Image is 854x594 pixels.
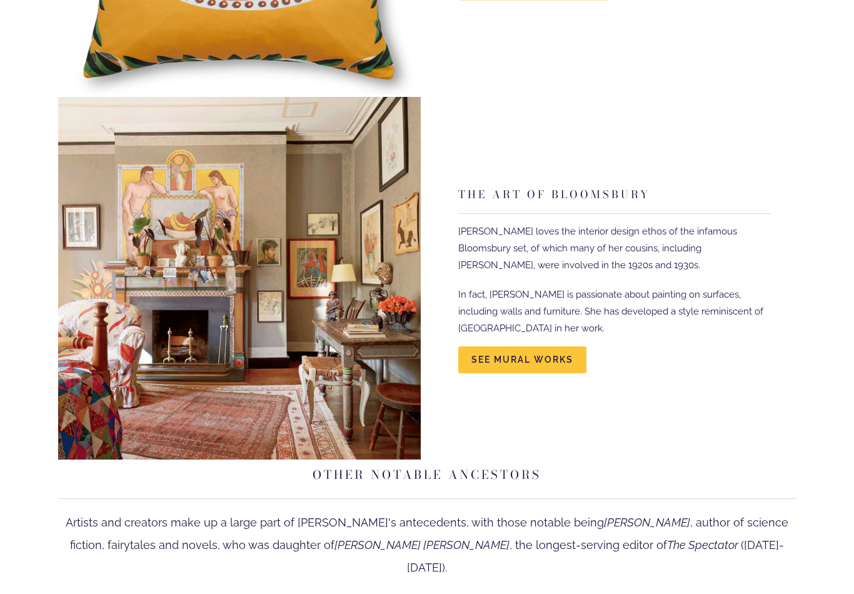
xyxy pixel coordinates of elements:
[334,538,510,551] a: [PERSON_NAME] [PERSON_NAME]
[58,460,796,499] h2: Other Notable Ancestors
[604,516,690,529] a: [PERSON_NAME]
[58,511,796,579] p: Artists and creators make up a large part of [PERSON_NAME]'s antecedents, with those notable bein...
[458,223,771,274] p: [PERSON_NAME] loves the interior design ethos of the infamous Bloomsbury set, of which many of he...
[458,184,771,214] h3: The Art of Bloomsbury
[458,286,771,337] p: In fact, [PERSON_NAME] is passionate about painting on surfaces, including walls and furniture. S...
[458,346,586,373] a: See Mural works
[667,538,738,551] a: The Spectator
